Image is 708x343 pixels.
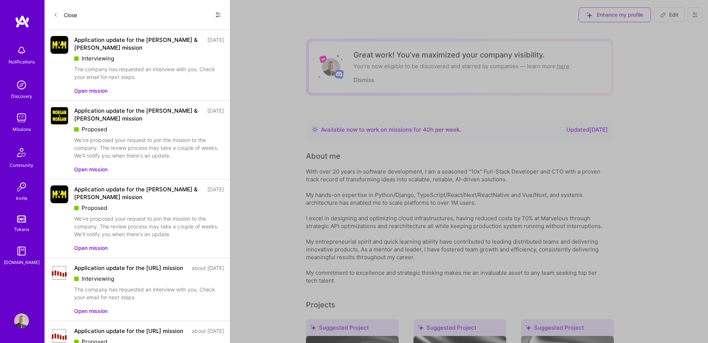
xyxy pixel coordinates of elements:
[74,165,108,173] button: Open mission
[74,204,224,212] div: Proposed
[50,185,68,203] img: Company Logo
[53,9,77,21] button: Close
[74,36,203,52] div: Application update for the [PERSON_NAME] & [PERSON_NAME] mission
[50,36,68,54] img: Company Logo
[74,327,183,335] div: Application update for the [URL] mission
[74,264,183,272] div: Application update for the [URL] mission
[10,161,33,169] div: Community
[4,258,40,266] div: [DOMAIN_NAME]
[14,111,29,125] img: teamwork
[74,107,203,122] div: Application update for the [PERSON_NAME] & [PERSON_NAME] mission
[207,107,224,122] div: [DATE]
[74,275,224,283] div: Interviewing
[74,244,108,252] button: Open mission
[16,194,27,202] div: Invite
[74,286,224,301] div: The company has requested an interview with you. Check your email for next steps.
[207,185,224,201] div: [DATE]
[74,87,108,95] button: Open mission
[74,136,224,159] div: We've proposed your request to join the mission to the company. The review process may take a cou...
[74,65,224,81] div: The company has requested an interview with you. Check your email for next steps.
[17,215,26,222] img: tokens
[14,179,29,194] img: Invite
[12,313,31,328] a: User Avatar
[14,244,29,258] img: guide book
[11,92,32,100] div: Discovery
[74,307,108,315] button: Open mission
[207,36,224,52] div: [DATE]
[74,215,224,238] div: We've proposed your request to join the mission to the company. The review process may take a cou...
[192,327,224,335] div: about [DATE]
[13,125,31,133] div: Missions
[74,55,224,62] div: Interviewing
[50,265,68,281] img: Company Logo
[15,15,30,28] img: logo
[14,225,29,233] div: Tokens
[13,144,30,161] img: Community
[192,264,224,272] div: about [DATE]
[74,185,203,201] div: Application update for the [PERSON_NAME] & [PERSON_NAME] mission
[14,77,29,92] img: discovery
[74,125,224,133] div: Proposed
[50,107,68,125] img: Company Logo
[14,313,29,328] img: User Avatar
